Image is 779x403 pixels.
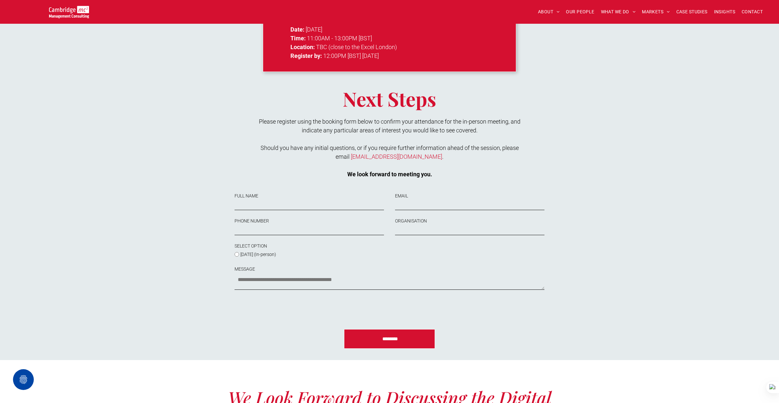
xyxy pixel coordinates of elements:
label: SELECT OPTION [235,243,331,249]
a: WHAT WE DO [598,7,639,17]
label: MESSAGE [235,266,544,273]
span: 11:00AM - 13:00PM [BST] [307,35,372,42]
span: TBC (close to the Excel London) [316,44,397,50]
label: ORGANISATION [395,218,544,224]
a: OUR PEOPLE [563,7,597,17]
span: 12:00PM [BST] [DATE] [323,52,379,59]
a: ABOUT [535,7,563,17]
label: PHONE NUMBER [235,218,384,224]
span: . [442,153,443,160]
strong: Location: [290,44,315,50]
a: INSIGHTS [711,7,738,17]
strong: Date: [290,26,304,33]
a: MARKETS [639,7,673,17]
a: CASE STUDIES [673,7,711,17]
strong: Time: [290,35,306,42]
img: Go to Homepage [49,6,89,18]
span: [DATE] (In-person) [240,252,276,257]
span: [DATE] [306,26,322,33]
strong: We look forward to meeting you. [347,171,432,178]
a: CONTACT [738,7,766,17]
iframe: reCAPTCHA [235,297,333,323]
span: Please register using the booking form below to confirm your attendance for the in-person meeting... [259,118,520,134]
a: [EMAIL_ADDRESS][DOMAIN_NAME] [351,153,442,160]
span: Should you have any initial questions, or if you require further information ahead of the session... [261,144,519,160]
input: [DATE] (In-person) [235,252,239,257]
strong: Register by: [290,52,322,59]
label: FULL NAME [235,193,384,199]
label: EMAIL [395,193,544,199]
span: Next Steps [343,86,436,112]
